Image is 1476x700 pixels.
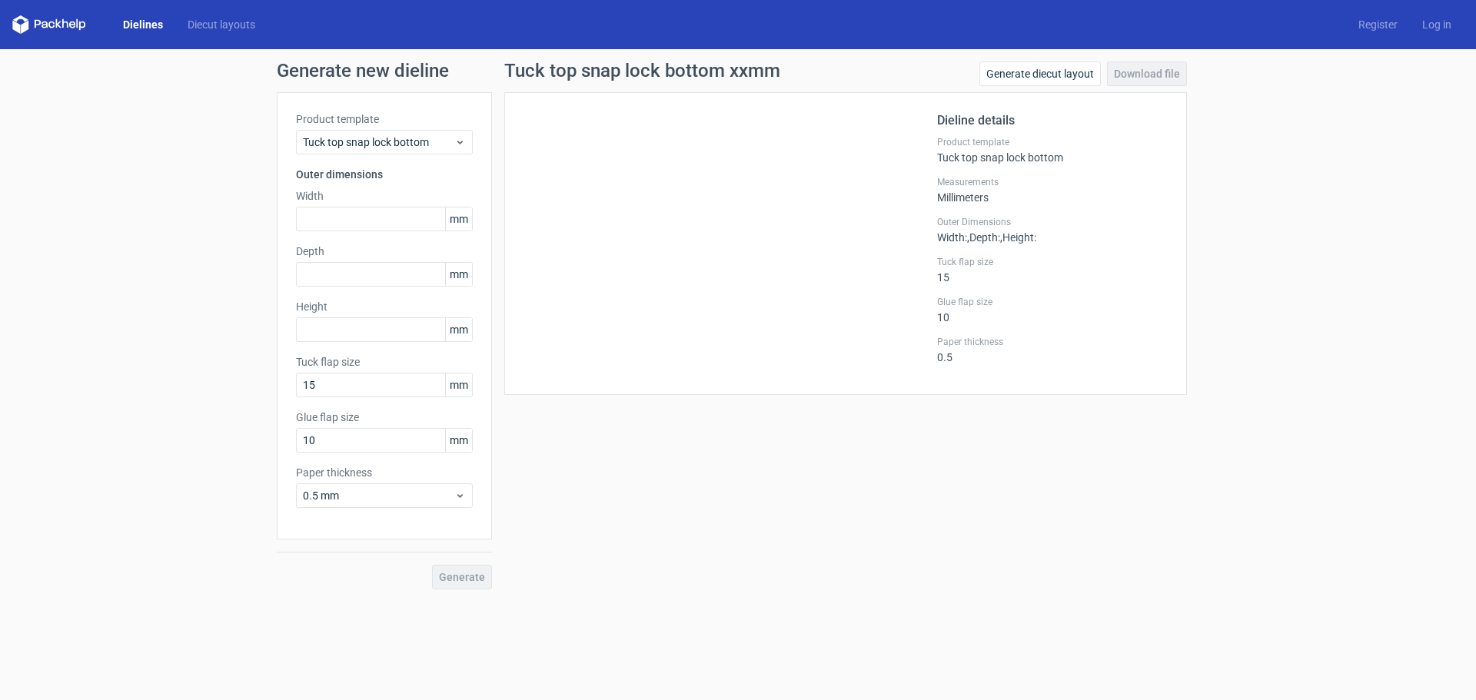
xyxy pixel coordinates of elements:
[937,111,1168,130] h2: Dieline details
[937,336,1168,363] div: 0.5
[175,17,268,32] a: Diecut layouts
[296,299,473,314] label: Height
[445,318,472,341] span: mm
[296,244,473,259] label: Depth
[937,296,1168,308] label: Glue flap size
[303,134,454,150] span: Tuck top snap lock bottom
[445,207,472,231] span: mm
[1346,17,1410,32] a: Register
[937,336,1168,348] label: Paper thickness
[937,231,967,244] span: Width :
[296,167,473,182] h3: Outer dimensions
[1000,231,1036,244] span: , Height :
[1410,17,1464,32] a: Log in
[277,61,1199,80] h1: Generate new dieline
[296,111,473,127] label: Product template
[937,176,1168,204] div: Millimeters
[937,176,1168,188] label: Measurements
[445,263,472,286] span: mm
[111,17,175,32] a: Dielines
[937,256,1168,284] div: 15
[937,136,1168,164] div: Tuck top snap lock bottom
[296,410,473,425] label: Glue flap size
[296,188,473,204] label: Width
[445,373,472,396] span: mm
[937,216,1168,228] label: Outer Dimensions
[504,61,780,80] h1: Tuck top snap lock bottom xxmm
[937,136,1168,148] label: Product template
[937,256,1168,268] label: Tuck flap size
[296,354,473,370] label: Tuck flap size
[937,296,1168,323] div: 10
[979,61,1101,86] a: Generate diecut layout
[445,429,472,452] span: mm
[303,488,454,503] span: 0.5 mm
[296,465,473,480] label: Paper thickness
[967,231,1000,244] span: , Depth :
